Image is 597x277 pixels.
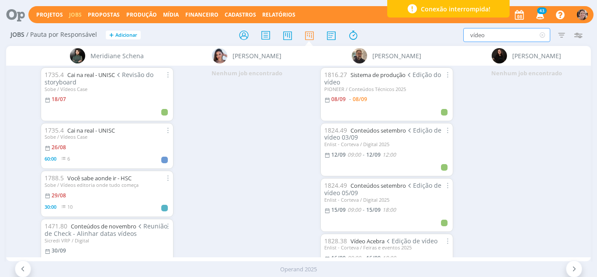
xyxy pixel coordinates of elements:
img: A [577,9,588,20]
div: Sicredi VRP / Digital [45,238,170,243]
span: Edição do vídeo [324,70,441,86]
a: Mídia [163,11,179,18]
span: Conexão interrompida! [421,4,490,14]
: 30/09 [52,247,66,254]
div: Nenhum job encontrado [177,66,317,81]
div: Nenhum job encontrado [457,66,597,81]
span: 6 [67,155,70,162]
span: 10 [67,203,73,210]
button: A [576,7,588,22]
a: Vídeo Acebra [351,237,385,245]
a: Relatórios [262,11,295,18]
span: Edição de vídeo [385,237,438,245]
a: Conteúdos de novembro [71,222,136,230]
img: N [212,48,227,63]
span: Meridiane Schena [90,51,144,60]
: - [363,152,364,158]
span: Cadastros [225,11,256,18]
: 26/08 [52,144,66,151]
a: Cai na real - UNISC [67,126,115,134]
a: Jobs [69,11,82,18]
span: [PERSON_NAME] [512,51,561,60]
button: Jobs [66,11,84,18]
: 08/09 [353,95,367,103]
span: Edição de vídeo 05/09 [324,181,442,197]
: 16/09 [331,254,346,262]
button: 43 [531,7,548,23]
span: 1735.4 [45,126,64,134]
span: [PERSON_NAME] [372,51,421,60]
div: Sobe / Vídeos Case [45,134,170,140]
span: 1816.27 [324,70,347,79]
a: Conteúdos setembro [351,126,406,134]
span: Jobs [10,31,24,39]
div: Enlist - Corteva / Feiras e eventos 2025 [324,245,449,250]
span: 1824.49 [324,126,347,134]
span: / Pauta por Responsável [26,31,97,39]
a: Você sabe aonde ir - HSC [67,174,132,182]
img: M [70,48,85,63]
a: Financeiro [185,11,219,18]
button: Financeiro [183,11,221,18]
img: R [352,48,367,63]
span: Reunião de Check - Alinhar datas vídeos [45,222,168,238]
: - [363,256,364,261]
: 18:00 [382,206,396,214]
span: 1828.38 [324,237,347,245]
span: Adicionar [115,32,137,38]
button: Cadastros [222,11,259,18]
a: Conteúdos setembro [351,182,406,189]
: 12/09 [366,151,381,158]
button: +Adicionar [106,31,141,40]
div: Enlist - Corteva / Digital 2025 [324,141,449,147]
div: Sobe / Vídeos Case [45,86,170,92]
a: Produção [126,11,157,18]
span: 60:00 [45,155,56,162]
span: + [109,31,114,40]
span: [PERSON_NAME] [233,51,281,60]
: - [363,207,364,213]
: 09:00 [347,206,361,214]
button: Propostas [85,11,122,18]
: 29/08 [52,192,66,199]
: 09:00 [347,254,361,262]
: 15/09 [331,206,346,214]
button: Relatórios [260,11,298,18]
a: Projetos [36,11,63,18]
button: Projetos [34,11,66,18]
a: Cai na real - UNISC [67,71,115,79]
img: S [492,48,507,63]
: 09:00 [347,151,361,158]
span: 1735.4 [45,70,64,79]
span: 1824.49 [324,181,347,189]
span: Edição de vídeo 03/09 [324,126,442,142]
span: Propostas [88,11,120,18]
input: Busca [463,28,550,42]
: 12:00 [382,151,396,158]
a: Sistema de produção [351,71,406,79]
button: Produção [124,11,160,18]
: 08/09 [331,95,346,103]
span: 43 [537,7,547,14]
: 12/09 [331,151,346,158]
span: Revisão do storyboard [45,70,154,86]
div: Sobe / Vídeos editoria onde tudo começa [45,182,170,188]
span: 1471.80 [45,222,67,230]
span: 30:00 [45,203,56,210]
: - [349,97,351,102]
: 15/09 [366,206,381,214]
button: Mídia [160,11,181,18]
div: PIONEER / Conteúdos Técnicos 2025 [324,86,449,92]
: 18:00 [382,254,396,262]
: 16/09 [366,254,381,262]
: 18/07 [52,95,66,103]
span: 1788.5 [45,174,64,182]
div: Enlist - Corteva / Digital 2025 [324,197,449,203]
